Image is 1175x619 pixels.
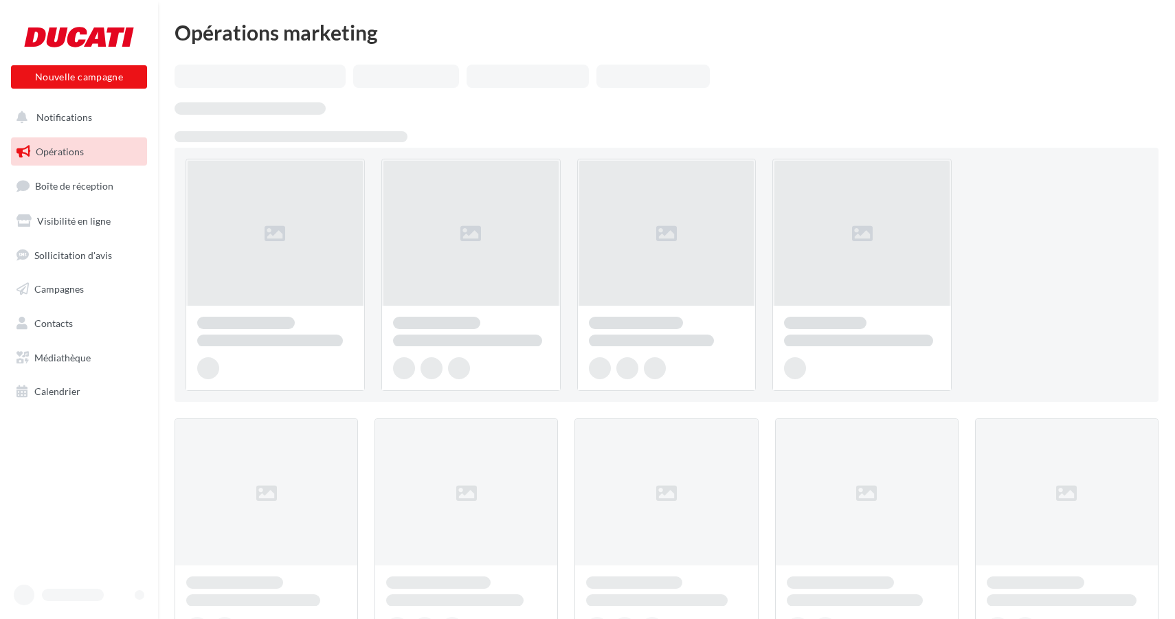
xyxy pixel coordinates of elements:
a: Campagnes [8,275,150,304]
button: Notifications [8,103,144,132]
a: Sollicitation d'avis [8,241,150,270]
span: Calendrier [34,385,80,397]
a: Visibilité en ligne [8,207,150,236]
span: Contacts [34,317,73,329]
a: Médiathèque [8,344,150,372]
button: Nouvelle campagne [11,65,147,89]
a: Boîte de réception [8,171,150,201]
span: Opérations [36,146,84,157]
span: Boîte de réception [35,180,113,192]
a: Contacts [8,309,150,338]
a: Calendrier [8,377,150,406]
span: Sollicitation d'avis [34,249,112,260]
div: Opérations marketing [175,22,1159,43]
a: Opérations [8,137,150,166]
span: Notifications [36,111,92,123]
span: Visibilité en ligne [37,215,111,227]
span: Campagnes [34,283,84,295]
span: Médiathèque [34,352,91,363]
